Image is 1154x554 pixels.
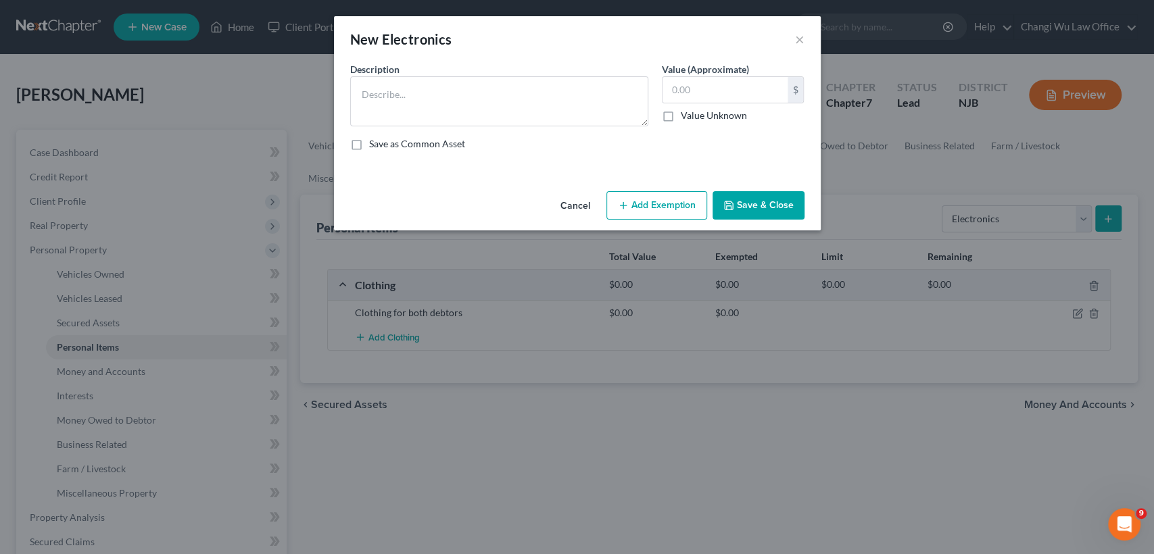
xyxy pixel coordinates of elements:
[788,77,804,103] div: $
[663,77,788,103] input: 0.00
[1108,508,1140,540] iframe: Intercom live chat
[681,109,747,122] label: Value Unknown
[350,64,400,75] span: Description
[713,191,804,220] button: Save & Close
[662,62,749,76] label: Value (Approximate)
[606,191,707,220] button: Add Exemption
[369,137,465,151] label: Save as Common Asset
[550,193,601,220] button: Cancel
[1136,508,1147,519] span: 9
[795,31,804,47] button: ×
[350,30,452,49] div: New Electronics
